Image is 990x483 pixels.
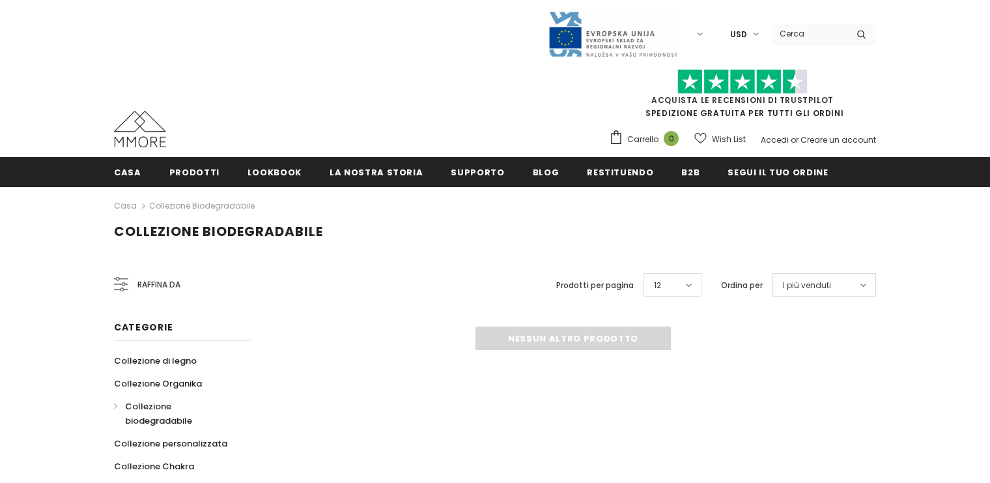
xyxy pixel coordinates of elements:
[681,157,700,186] a: B2B
[772,24,847,43] input: Search Site
[728,157,828,186] a: Segui il tuo ordine
[114,222,323,241] span: Collezione biodegradabile
[677,69,808,95] img: Fidati di Pilot Stars
[721,279,763,292] label: Ordina per
[533,157,559,186] a: Blog
[800,134,876,145] a: Creare un account
[114,372,202,395] a: Collezione Organika
[114,198,137,214] a: Casa
[114,437,227,450] span: Collezione personalizzata
[114,355,197,367] span: Collezione di legno
[137,278,180,292] span: Raffina da
[114,395,236,432] a: Collezione biodegradabile
[609,75,876,119] span: SPEDIZIONE GRATUITA PER TUTTI GLI ORDINI
[169,166,219,179] span: Prodotti
[651,95,834,106] a: Acquista le recensioni di TrustPilot
[587,157,653,186] a: Restituendo
[664,131,679,146] span: 0
[114,349,197,372] a: Collezione di legno
[149,200,255,211] a: Collezione biodegradabile
[114,455,194,478] a: Collezione Chakra
[730,28,747,41] span: USD
[451,166,504,179] span: supporto
[114,111,166,147] img: Casi MMORE
[761,134,789,145] a: Accedi
[681,166,700,179] span: B2B
[125,400,192,427] span: Collezione biodegradabile
[114,166,141,179] span: Casa
[247,157,302,186] a: Lookbook
[330,166,423,179] span: La nostra storia
[330,157,423,186] a: La nostra storia
[609,130,685,149] a: Carrello 0
[548,28,678,39] a: Javni Razpis
[114,321,173,334] span: Categorie
[712,133,746,146] span: Wish List
[654,279,661,292] span: 12
[114,377,202,390] span: Collezione Organika
[114,460,194,473] span: Collezione Chakra
[169,157,219,186] a: Prodotti
[114,432,227,455] a: Collezione personalizzata
[791,134,799,145] span: or
[587,166,653,179] span: Restituendo
[247,166,302,179] span: Lookbook
[114,157,141,186] a: Casa
[548,10,678,58] img: Javni Razpis
[728,166,828,179] span: Segui il tuo ordine
[451,157,504,186] a: supporto
[627,133,658,146] span: Carrello
[694,128,746,151] a: Wish List
[556,279,634,292] label: Prodotti per pagina
[783,279,831,292] span: I più venduti
[533,166,559,179] span: Blog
